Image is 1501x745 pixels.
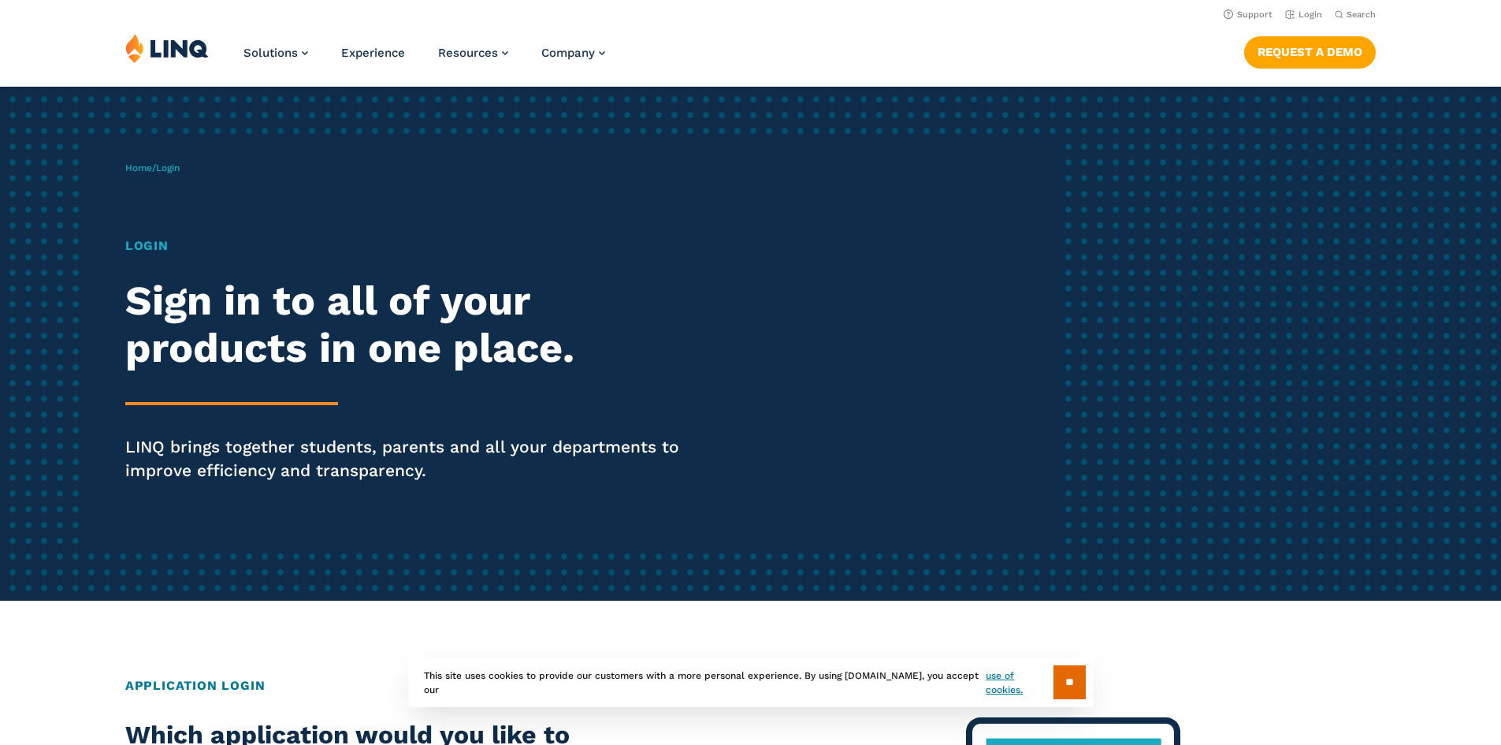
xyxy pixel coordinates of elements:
nav: Primary Navigation [243,33,605,85]
span: Solutions [243,46,298,60]
p: LINQ brings together students, parents and all your departments to improve efficiency and transpa... [125,435,704,482]
h2: Application Login [125,676,1376,695]
span: Resources [438,46,498,60]
a: Resources [438,46,508,60]
a: use of cookies. [986,669,1053,697]
a: Company [541,46,605,60]
a: Support [1224,9,1273,20]
span: / [125,162,180,173]
a: Solutions [243,46,308,60]
img: LINQ | K‑12 Software [125,33,209,63]
h1: Login [125,237,704,255]
h2: Sign in to all of your products in one place. [125,278,704,372]
a: Home [125,162,152,173]
a: Request a Demo [1244,36,1376,68]
span: Login [156,162,180,173]
span: Search [1347,9,1376,20]
a: Experience [341,46,405,60]
button: Open Search Bar [1335,9,1376,20]
nav: Button Navigation [1244,33,1376,68]
a: Login [1285,9,1322,20]
div: This site uses cookies to provide our customers with a more personal experience. By using [DOMAIN... [408,657,1094,707]
span: Company [541,46,595,60]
